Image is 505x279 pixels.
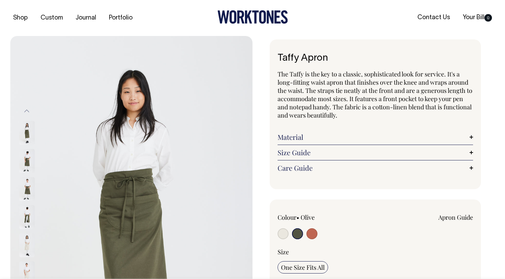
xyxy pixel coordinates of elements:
[19,149,35,173] img: olive
[281,263,325,271] span: One Size Fits All
[106,12,135,24] a: Portfolio
[438,213,473,221] a: Apron Guide
[278,164,473,172] a: Care Guide
[460,12,495,23] a: Your Bill0
[19,121,35,145] img: olive
[278,248,473,256] div: Size
[19,233,35,257] img: natural
[73,12,99,24] a: Journal
[38,12,66,24] a: Custom
[19,205,35,229] img: olive
[415,12,453,23] a: Contact Us
[19,177,35,201] img: olive
[10,12,31,24] a: Shop
[278,70,472,119] span: The Taffy is the key to a classic, sophisticated look for service. It's a long-fitting waist apro...
[278,213,356,221] div: Colour
[278,133,473,141] a: Material
[278,53,473,64] h1: Taffy Apron
[22,104,32,119] button: Previous
[484,14,492,22] span: 0
[296,213,299,221] span: •
[301,213,315,221] label: Olive
[278,261,328,274] input: One Size Fits All
[278,148,473,157] a: Size Guide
